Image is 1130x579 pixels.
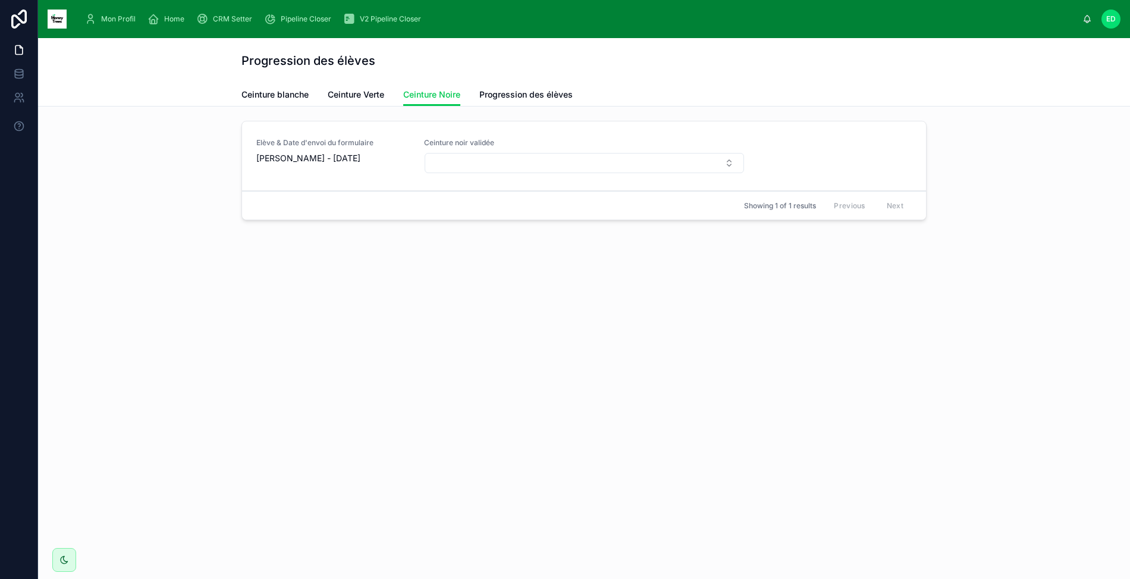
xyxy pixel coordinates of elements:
span: Ceinture Verte [328,89,384,101]
a: Ceinture Noire [403,84,460,107]
a: Pipeline Closer [260,8,340,30]
span: ED [1106,14,1116,24]
span: Home [164,14,184,24]
span: Progression des élèves [479,89,573,101]
a: Progression des élèves [479,84,573,108]
img: App logo [48,10,67,29]
a: CRM Setter [193,8,260,30]
span: Ceinture Noire [403,89,460,101]
a: Home [144,8,193,30]
span: CRM Setter [213,14,252,24]
span: Elève & Date d'envoi du formulaire [256,138,410,148]
span: [PERSON_NAME] - [DATE] [256,152,410,164]
div: scrollable content [76,6,1082,32]
span: Showing 1 of 1 results [744,201,816,211]
span: Ceinture noir validée [424,138,745,148]
a: Mon Profil [81,8,144,30]
button: Select Button [425,153,744,173]
span: Pipeline Closer [281,14,331,24]
span: Mon Profil [101,14,136,24]
span: Ceinture blanche [241,89,309,101]
a: Ceinture blanche [241,84,309,108]
a: Ceinture Verte [328,84,384,108]
h1: Progression des élèves [241,52,375,69]
span: V2 Pipeline Closer [360,14,421,24]
a: V2 Pipeline Closer [340,8,429,30]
